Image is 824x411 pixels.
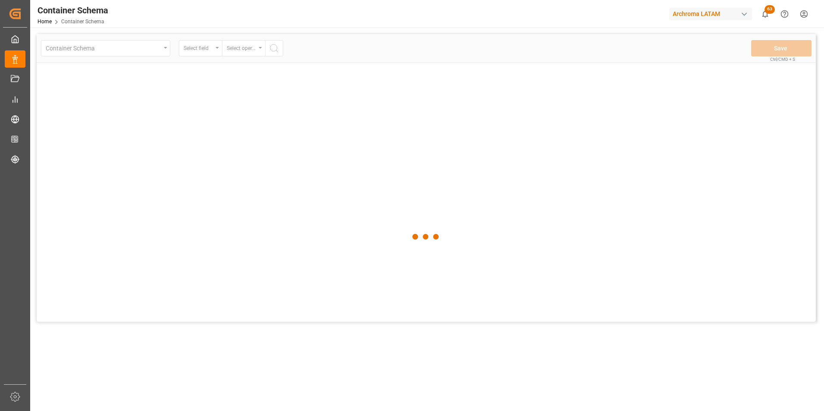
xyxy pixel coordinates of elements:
[669,6,755,22] button: Archroma LATAM
[669,8,752,20] div: Archroma LATAM
[765,5,775,14] span: 63
[37,4,108,17] div: Container Schema
[37,19,52,25] a: Home
[755,4,775,24] button: show 63 new notifications
[775,4,794,24] button: Help Center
